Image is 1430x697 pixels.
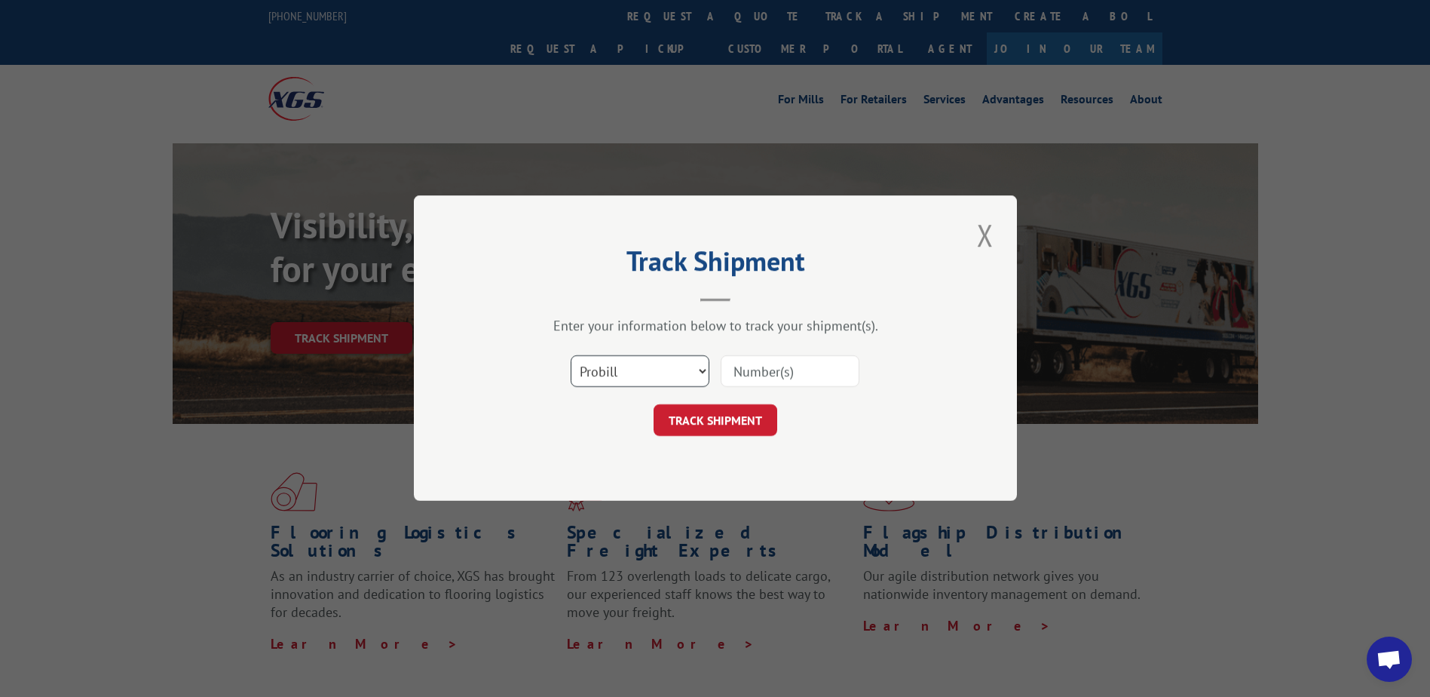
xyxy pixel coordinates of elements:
[721,356,859,388] input: Number(s)
[972,214,998,256] button: Close modal
[489,250,942,279] h2: Track Shipment
[654,405,777,437] button: TRACK SHIPMENT
[1367,637,1412,682] a: Open chat
[489,318,942,335] div: Enter your information below to track your shipment(s).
